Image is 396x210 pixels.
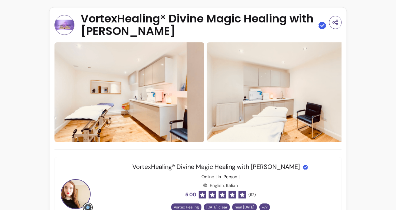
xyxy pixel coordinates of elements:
[207,42,356,142] img: https://d22cr2pskkweo8.cloudfront.net/ef3f4692-ec63-4f60-b476-c766483e434c
[54,15,74,35] img: Provider image
[201,174,239,180] p: Online | In-Person |
[235,205,254,210] span: heal [DATE]
[206,205,227,210] span: [DATE] clear
[81,12,315,37] span: VortexHealing® Divine Magic Healing with [PERSON_NAME]
[185,191,196,198] span: 5.00
[61,179,91,209] img: Provider image
[132,163,300,171] span: VortexHealing® Divine Magic Healing with [PERSON_NAME]
[261,205,269,210] span: + 77
[203,182,238,189] div: English, Italian
[248,192,256,197] span: ( 112 )
[54,42,204,142] img: https://d22cr2pskkweo8.cloudfront.net/7fe33405-5b05-42f8-b272-7df1e41d11f5
[174,205,199,210] span: Vortex Healing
